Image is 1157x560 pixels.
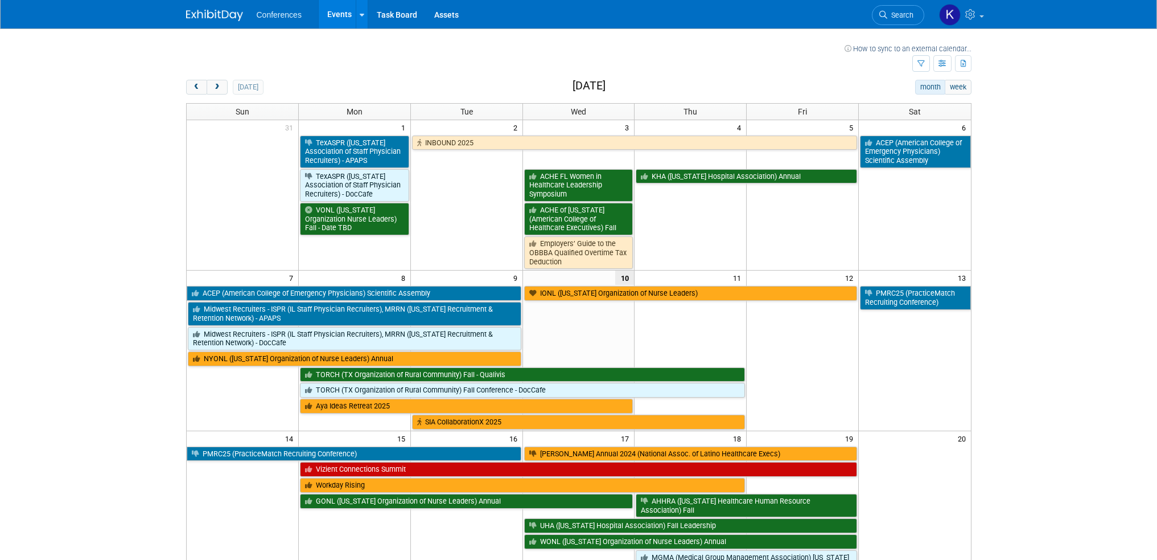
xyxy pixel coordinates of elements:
a: IONL ([US_STATE] Organization of Nurse Leaders) [524,286,858,301]
span: Conferences [257,10,302,19]
span: 19 [844,431,858,445]
a: KHA ([US_STATE] Hospital Association) Annual [636,169,857,184]
a: TexASPR ([US_STATE] Association of Staff Physician Recruiters) - DocCafe [300,169,409,202]
span: 14 [284,431,298,445]
span: 12 [844,271,858,285]
span: 7 [288,271,298,285]
img: Katie Widhelm [939,4,961,26]
a: Search [872,5,924,25]
a: ACEP (American College of Emergency Physicians) Scientific Assembly [187,286,521,301]
span: 6 [961,120,971,134]
a: Vizient Connections Summit [300,462,857,477]
a: NYONL ([US_STATE] Organization of Nurse Leaders) Annual [188,351,521,366]
a: How to sync to an external calendar... [845,44,971,53]
span: 2 [512,120,522,134]
span: Wed [571,107,586,116]
span: Search [887,11,913,19]
a: Aya Ideas Retreat 2025 [300,399,633,414]
a: Midwest Recruiters - ISPR (IL Staff Physician Recruiters), MRRN ([US_STATE] Recruitment & Retenti... [188,302,521,325]
span: Mon [347,107,363,116]
a: VONL ([US_STATE] Organization Nurse Leaders) Fall - Date TBD [300,203,409,235]
a: AHHRA ([US_STATE] Healthcare Human Resource Association) Fall [636,494,857,517]
span: Tue [460,107,473,116]
button: next [207,80,228,95]
a: Workday Rising [300,478,745,493]
a: [PERSON_NAME] Annual 2024 (National Assoc. of Latino Healthcare Execs) [524,447,858,461]
button: month [915,80,945,95]
span: 8 [400,271,410,285]
button: week [945,80,971,95]
span: 16 [508,431,522,445]
span: 11 [732,271,746,285]
span: Sat [909,107,921,116]
span: 4 [736,120,746,134]
span: Fri [798,107,807,116]
a: TORCH (TX Organization of Rural Community) Fall Conference - DocCafe [300,383,745,398]
a: PMRC25 (PracticeMatch Recruiting Conference) [860,286,970,309]
span: 9 [512,271,522,285]
a: ACHE FL Women in Healthcare Leadership Symposium [524,169,633,202]
a: UHA ([US_STATE] Hospital Association) Fall Leadership [524,518,858,533]
a: Midwest Recruiters - ISPR (IL Staff Physician Recruiters), MRRN ([US_STATE] Recruitment & Retenti... [188,327,521,350]
span: 17 [620,431,634,445]
a: WONL ([US_STATE] Organization of Nurse Leaders) Annual [524,534,858,549]
a: SIA CollaborationX 2025 [412,415,746,430]
span: Sun [236,107,249,116]
a: TexASPR ([US_STATE] Association of Staff Physician Recruiters) - APAPS [300,136,409,168]
a: ACHE of [US_STATE] (American College of Healthcare Executives) Fall [524,203,633,235]
span: 3 [624,120,634,134]
a: PMRC25 (PracticeMatch Recruiting Conference) [187,447,521,461]
span: 5 [848,120,858,134]
span: 1 [400,120,410,134]
span: 18 [732,431,746,445]
a: INBOUND 2025 [412,136,857,150]
button: prev [186,80,207,95]
a: TORCH (TX Organization of Rural Community) Fall - Qualivis [300,367,745,382]
span: 13 [957,271,971,285]
h2: [DATE] [573,80,606,92]
span: 15 [396,431,410,445]
a: ACEP (American College of Emergency Physicians) Scientific Assembly [860,136,970,168]
span: 31 [284,120,298,134]
a: GONL ([US_STATE] Organization of Nurse Leaders) Annual [300,494,633,509]
a: Employers’ Guide to the OBBBA Qualified Overtime Tax Deduction [524,236,633,269]
span: 10 [615,271,634,285]
img: ExhibitDay [186,10,243,21]
span: Thu [684,107,697,116]
button: [DATE] [233,80,263,95]
span: 20 [957,431,971,445]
